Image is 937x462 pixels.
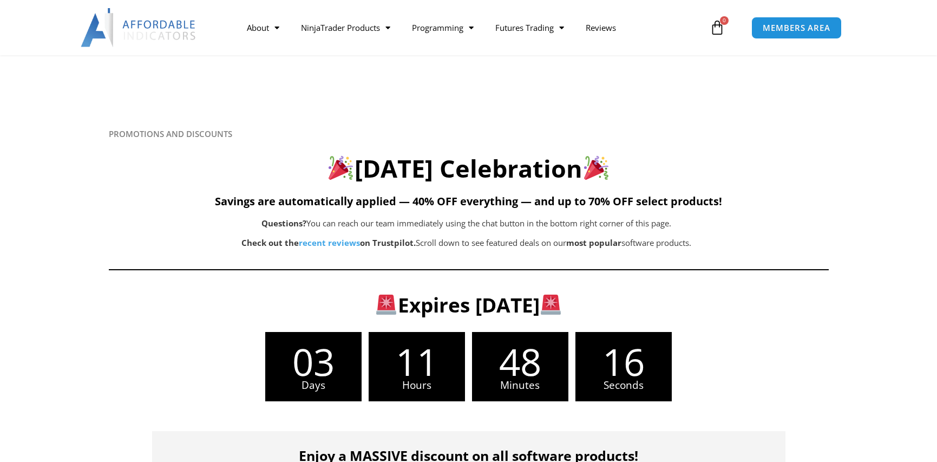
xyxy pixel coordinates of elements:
[81,8,197,47] img: LogoAI | Affordable Indicators – NinjaTrader
[236,15,290,40] a: About
[472,343,568,380] span: 48
[472,380,568,391] span: Minutes
[566,237,621,248] b: most popular
[241,237,416,248] strong: Check out the on Trustpilot.
[763,24,830,32] span: MEMBERS AREA
[329,155,353,180] img: 🎉
[236,15,707,40] nav: Menu
[163,216,770,231] p: You can reach our team immediately using the chat button in the bottom right corner of this page.
[109,129,829,139] h6: PROMOTIONS AND DISCOUNTS
[541,295,561,315] img: 🚨
[261,218,306,229] b: Questions?
[584,155,608,180] img: 🎉
[575,343,672,380] span: 16
[376,295,396,315] img: 🚨
[109,153,829,185] h2: [DATE] Celebration
[109,195,829,208] h5: Savings are automatically applied — 40% OFF everything — and up to 70% OFF select products!
[575,15,627,40] a: Reviews
[166,292,772,318] h3: Expires [DATE]
[265,380,362,391] span: Days
[484,15,575,40] a: Futures Trading
[369,380,465,391] span: Hours
[299,237,360,248] a: recent reviews
[401,15,484,40] a: Programming
[751,17,842,39] a: MEMBERS AREA
[163,236,770,251] p: Scroll down to see featured deals on our software products.
[720,16,729,25] span: 0
[265,343,362,380] span: 03
[369,343,465,380] span: 11
[290,15,401,40] a: NinjaTrader Products
[575,380,672,391] span: Seconds
[693,12,741,43] a: 0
